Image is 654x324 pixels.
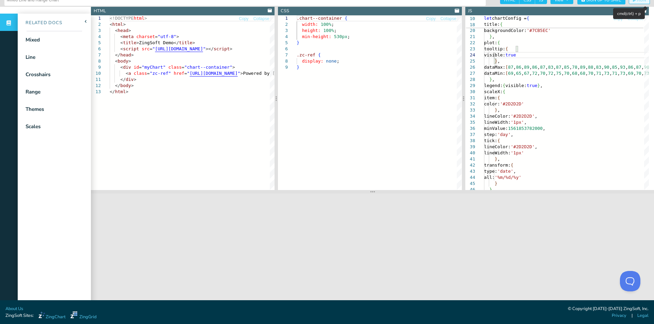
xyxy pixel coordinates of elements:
div: 6 [91,46,101,52]
span: = [184,71,187,76]
span: tick: [484,138,497,143]
span: class [168,65,182,70]
span: ; [334,28,337,33]
span: "myChart" [142,65,166,70]
span: , [497,156,500,161]
span: , [492,77,495,82]
span: minValue: [484,126,508,131]
span: lineWidth: [484,150,511,155]
div: 2 [278,21,288,28]
div: 32 [465,101,475,107]
span: , [609,65,612,70]
span: Powered by [PERSON_NAME] [243,71,307,76]
span: transform: [484,163,511,168]
span: html [115,89,126,94]
span: , [633,71,636,76]
span: Copy [613,17,623,21]
span: </ [115,52,121,57]
span: chartConfig = [492,16,527,21]
span: id [134,65,139,70]
span: 70 [540,71,545,76]
span: 88 [588,65,593,70]
span: ZingSoft Demo [139,40,174,45]
span: charset [136,34,155,39]
span: src [142,46,150,51]
span: > [131,52,134,57]
span: > [232,65,235,70]
span: { [497,40,500,45]
span: title [123,40,136,45]
span: [ [505,71,508,76]
span: , [521,71,524,76]
span: , [577,71,580,76]
div: Line [26,53,35,61]
span: true [527,83,537,88]
div: 11 [91,76,101,83]
span: , [617,71,620,76]
div: 37 [465,132,475,138]
span: 86 [532,65,538,70]
span: class [134,71,147,76]
span: { [345,16,347,21]
span: min-height: [302,34,331,39]
span: , [511,132,513,137]
span: , [633,65,636,70]
span: } [297,65,299,70]
iframe: Your browser does not support iframes. [91,193,654,300]
span: , [625,71,628,76]
span: 90 [604,65,609,70]
span: = [147,71,150,76]
span: .chart--container [297,16,342,21]
span: dataMin: [484,71,505,76]
span: , [553,65,556,70]
span: 89 [524,65,529,70]
span: , [543,126,545,131]
span: a [128,71,131,76]
span: href [174,71,184,76]
span: 83 [596,65,601,70]
span: .zc-ref [297,52,315,57]
span: html [134,16,144,21]
div: 23 [465,46,475,52]
span: [URL][DOMAIN_NAME] [190,71,238,76]
span: > [192,40,195,45]
span: > [240,71,243,76]
span: , [593,65,596,70]
div: 9 [278,64,288,70]
span: display: [302,58,324,64]
span: 87 [636,65,641,70]
span: { [497,95,500,100]
button: Copy [426,16,436,22]
span: head [118,28,128,33]
span: </ [120,77,126,82]
span: = [139,65,142,70]
span: , [569,71,572,76]
span: = [155,34,158,39]
span: = [150,46,152,51]
a: About Us [5,306,23,312]
span: , [601,71,604,76]
span: < [115,58,118,64]
a: Legal [637,312,649,319]
span: > [128,28,131,33]
span: ></ [206,46,214,51]
span: '#7CB5EC' [527,28,550,33]
span: 70 [564,71,570,76]
div: 20 [465,28,475,34]
span: 'day' [497,132,511,137]
span: Copy [239,17,249,21]
span: " [187,71,190,76]
span: '1px' [511,120,524,125]
span: < [120,46,123,51]
span: '#2D2D2D' [511,114,534,119]
span: ; [331,22,334,27]
span: 85 [612,65,617,70]
span: } [489,34,492,39]
span: , [577,65,580,70]
span: 86 [516,65,521,70]
button: Copy [613,16,623,22]
span: , [641,71,644,76]
div: 8 [278,58,288,64]
span: , [545,71,548,76]
div: 27 [465,70,475,76]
